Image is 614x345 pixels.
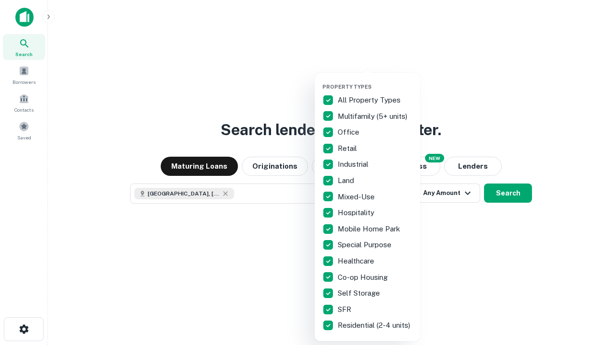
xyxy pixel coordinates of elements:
[338,111,409,122] p: Multifamily (5+ units)
[338,320,412,331] p: Residential (2-4 units)
[566,268,614,314] iframe: Chat Widget
[338,159,370,170] p: Industrial
[338,94,402,106] p: All Property Types
[338,175,356,186] p: Land
[338,126,361,138] p: Office
[338,255,376,267] p: Healthcare
[338,272,390,283] p: Co-op Housing
[338,207,376,218] p: Hospitality
[338,287,382,299] p: Self Storage
[338,143,359,154] p: Retail
[338,239,393,251] p: Special Purpose
[338,223,402,235] p: Mobile Home Park
[322,84,372,90] span: Property Types
[338,304,353,315] p: SFR
[338,191,377,203] p: Mixed-Use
